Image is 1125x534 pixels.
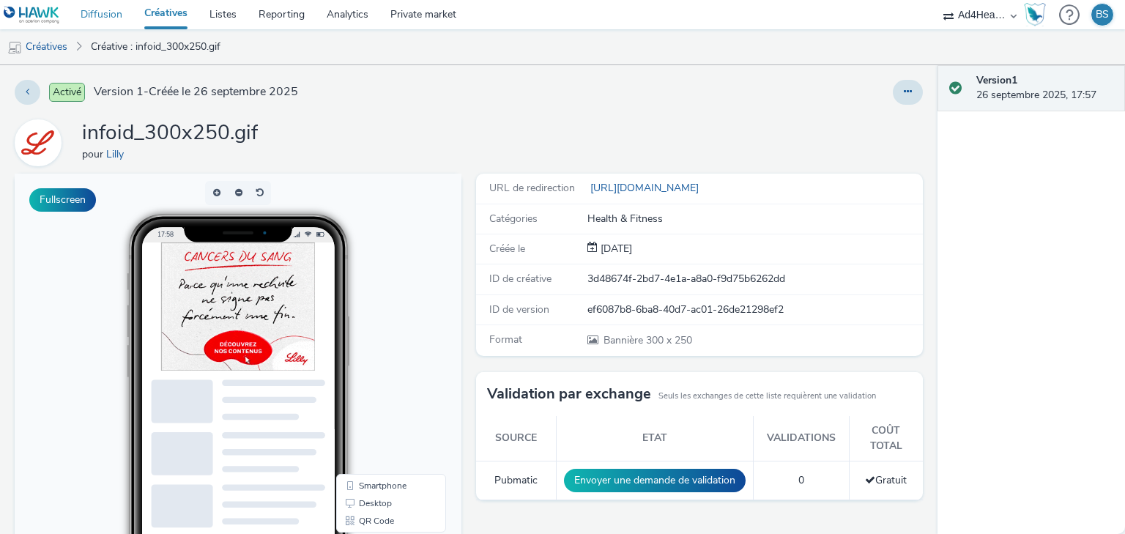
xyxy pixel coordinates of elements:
div: 3d48674f-2bd7-4e1a-a8a0-f9d75b6262dd [587,272,921,286]
span: ID de version [489,303,549,316]
span: Bannière [604,333,646,347]
span: Version 1 - Créée le 26 septembre 2025 [94,84,298,100]
span: 17:58 [143,56,159,64]
a: [URL][DOMAIN_NAME] [587,181,705,195]
a: Hawk Academy [1024,3,1052,26]
li: Smartphone [324,303,428,321]
span: Format [489,333,522,346]
span: Catégories [489,212,538,226]
span: [DATE] [598,242,632,256]
span: Gratuit [865,473,907,487]
img: undefined Logo [4,6,60,24]
span: Smartphone [344,308,392,316]
img: mobile [7,40,22,55]
a: Lilly [106,147,130,161]
span: Activé [49,83,85,102]
li: Desktop [324,321,428,338]
span: 0 [798,473,804,487]
li: QR Code [324,338,428,356]
th: Source [476,416,557,461]
a: Lilly [15,136,67,149]
h1: infoid_300x250.gif [82,119,258,147]
img: Lilly [17,122,59,164]
span: Desktop [344,325,377,334]
small: Seuls les exchanges de cette liste requièrent une validation [658,390,876,402]
span: ID de créative [489,272,552,286]
strong: Version 1 [976,73,1017,87]
img: Advertisement preview [146,69,300,197]
div: ef6087b8-6ba8-40d7-ac01-26de21298ef2 [587,303,921,317]
div: Health & Fitness [587,212,921,226]
img: Hawk Academy [1024,3,1046,26]
button: Fullscreen [29,188,96,212]
a: Créative : infoid_300x250.gif [83,29,228,64]
button: Envoyer une demande de validation [564,469,746,492]
td: Pubmatic [476,461,557,500]
div: BS [1096,4,1109,26]
span: Créée le [489,242,525,256]
div: Création 26 septembre 2025, 17:57 [598,242,632,256]
span: pour [82,147,106,161]
h3: Validation par exchange [487,383,651,405]
span: 300 x 250 [602,333,692,347]
span: QR Code [344,343,379,352]
th: Etat [557,416,754,461]
span: URL de redirection [489,181,575,195]
div: 26 septembre 2025, 17:57 [976,73,1113,103]
th: Validations [754,416,849,461]
th: Coût total [849,416,923,461]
